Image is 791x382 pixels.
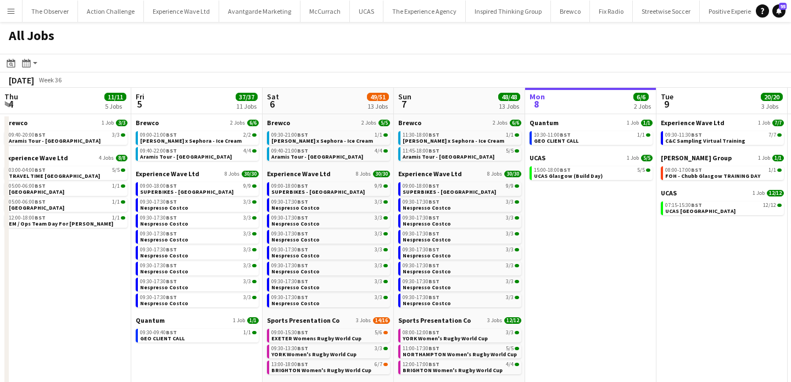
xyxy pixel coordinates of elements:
[166,230,177,237] span: BST
[99,155,114,161] span: 4 Jobs
[375,295,382,300] span: 3/3
[403,182,519,195] a: 09:00-18:00BST9/9SUPERBIKES - [GEOGRAPHIC_DATA]
[403,204,451,211] span: Nespresso Costco
[297,198,308,205] span: BST
[140,262,257,274] a: 09:30-17:30BST3/3Nespresso Costco
[375,279,382,284] span: 3/3
[112,167,120,173] span: 5/5
[375,148,382,154] span: 4/4
[641,155,653,161] span: 5/5
[243,199,251,205] span: 3/3
[140,147,257,160] a: 09:40-22:00BST4/4Aramis Tour - [GEOGRAPHIC_DATA]
[506,231,514,237] span: 3/3
[112,132,120,138] span: 3/3
[753,190,765,196] span: 1 Job
[551,1,590,22] button: Brewco
[665,207,736,215] span: UCAS Glasgow
[403,137,504,144] span: Estée Lauder x Sephora - Ice Cream
[271,199,308,205] span: 09:30-17:30
[166,278,177,285] span: BST
[9,199,46,205] span: 05:00-06:00
[166,182,177,189] span: BST
[378,120,390,126] span: 5/5
[116,120,127,126] span: 3/3
[403,148,439,154] span: 11:45-18:00
[297,246,308,253] span: BST
[403,279,439,284] span: 09:30-17:30
[403,147,519,160] a: 11:45-18:00BST5/5Aramis Tour - [GEOGRAPHIC_DATA]
[661,119,784,127] a: Experience Wave Ltd1 Job7/7
[530,119,559,127] span: Quantum
[140,231,177,237] span: 09:30-17:30
[4,119,127,154] div: Brewco1 Job3/309:40-20:00BST3/3Aramis Tour - [GEOGRAPHIC_DATA]
[35,166,46,173] span: BST
[297,329,308,336] span: BST
[35,131,46,138] span: BST
[9,172,100,179] span: TRAVEL TIME DONINGTON PARK
[267,170,331,178] span: Experience Wave Ltd
[166,294,177,301] span: BST
[219,1,300,22] button: Avantgarde Marketing
[665,131,782,144] a: 09:30-11:30BST7/7C&C Sampling Virtual Training
[661,154,732,162] span: Mace Group
[140,329,257,341] a: 09:30-09:40BST1/1GEO CLIENT CALL
[403,215,439,221] span: 09:30-17:30
[506,215,514,221] span: 3/3
[637,167,645,173] span: 5/5
[271,252,320,259] span: Nespresso Costco
[271,246,388,259] a: 09:30-17:30BST3/3Nespresso Costco
[661,119,725,127] span: Experience Wave Ltd
[403,220,451,227] span: Nespresso Costco
[297,278,308,285] span: BST
[140,214,257,227] a: 09:30-17:30BST3/3Nespresso Costco
[140,263,177,268] span: 09:30-17:30
[267,119,290,127] span: Brewco
[297,294,308,301] span: BST
[136,316,165,324] span: Quantum
[112,183,120,189] span: 1/1
[375,132,382,138] span: 1/1
[136,119,259,170] div: Brewco2 Jobs6/609:00-21:00BST2/2[PERSON_NAME] x Sephora - Ice Cream09:40-22:00BST4/4Aramis Tour -...
[637,132,645,138] span: 1/1
[9,137,101,144] span: Aramis Tour - Liverpool
[530,154,653,182] div: UCAS1 Job5/515:00-18:00BST5/5UCAS Glasgow (Build Day)
[166,131,177,138] span: BST
[403,268,451,275] span: Nespresso Costco
[297,131,308,138] span: BST
[691,166,702,173] span: BST
[23,1,78,22] button: The Observer
[136,316,259,345] div: Quantum1 Job1/109:30-09:40BST1/1GEO CLIENT CALL
[506,247,514,252] span: 3/3
[398,316,471,324] span: Sports Presentation Co
[271,263,308,268] span: 09:30-17:30
[271,137,373,144] span: Estée Lauder x Sephora - Ice Cream
[428,294,439,301] span: BST
[243,231,251,237] span: 3/3
[665,203,702,208] span: 07:15-15:30
[166,214,177,221] span: BST
[779,3,787,10] span: 95
[590,1,633,22] button: Fix Radio
[243,295,251,300] span: 3/3
[373,171,390,177] span: 30/30
[373,317,390,324] span: 14/16
[243,183,251,189] span: 9/9
[271,132,308,138] span: 09:30-21:00
[140,137,242,144] span: Estée Lauder x Sephora - Ice Cream
[560,166,571,173] span: BST
[243,247,251,252] span: 3/3
[403,294,519,306] a: 09:30-17:30BST3/3Nespresso Costco
[9,198,125,211] a: 05:00-06:00BST1/1[GEOGRAPHIC_DATA]
[140,153,232,160] span: Aramis Tour - Manchester
[271,284,320,291] span: Nespresso Costco
[506,148,514,154] span: 5/5
[271,268,320,275] span: Nespresso Costco
[166,246,177,253] span: BST
[35,214,46,221] span: BST
[140,183,177,189] span: 09:00-18:00
[9,204,64,211] span: Donington Park Mileage
[506,295,514,300] span: 3/3
[271,278,388,290] a: 09:30-17:30BST3/3Nespresso Costco
[267,316,390,324] a: Sports Presentation Co3 Jobs14/16
[466,1,551,22] button: Inspired Thinking Group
